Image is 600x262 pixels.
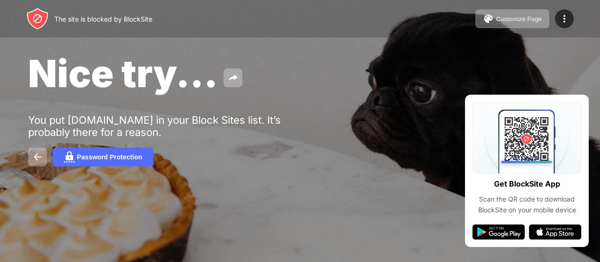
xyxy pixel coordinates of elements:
[54,15,152,23] div: The site is blocked by BlockSite
[472,225,525,240] img: google-play.svg
[559,13,570,24] img: menu-icon.svg
[77,153,142,161] div: Password Protection
[26,7,49,30] img: header-logo.svg
[64,151,75,163] img: password.svg
[28,114,318,138] div: You put [DOMAIN_NAME] in your Block Sites list. It’s probably there for a reason.
[483,13,494,24] img: pallet.svg
[529,225,581,240] img: app-store.svg
[496,15,542,22] div: Customize Page
[28,51,218,96] span: Nice try...
[32,151,43,163] img: back.svg
[475,9,549,28] button: Customize Page
[227,72,239,83] img: share.svg
[52,148,153,166] button: Password Protection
